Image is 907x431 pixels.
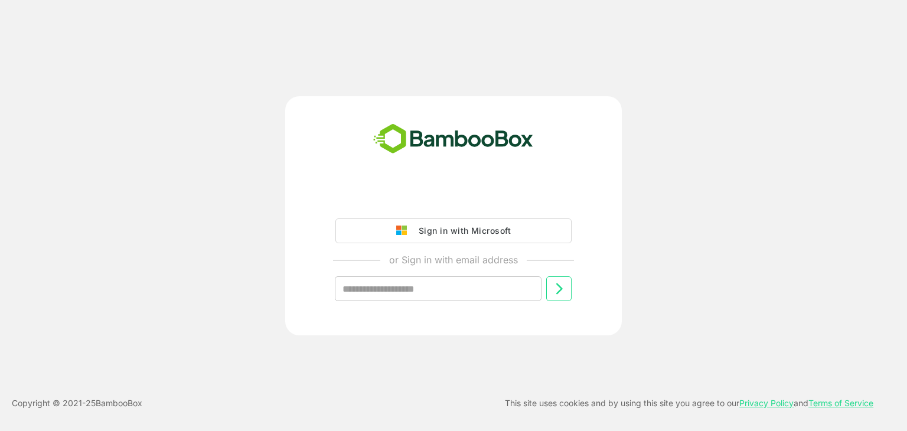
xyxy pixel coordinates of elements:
[329,185,578,211] iframe: Sign in with Google Button
[413,223,511,239] div: Sign in with Microsoft
[739,398,794,408] a: Privacy Policy
[396,226,413,236] img: google
[12,396,142,410] p: Copyright © 2021- 25 BambooBox
[808,398,873,408] a: Terms of Service
[389,253,518,267] p: or Sign in with email address
[367,120,540,159] img: bamboobox
[505,396,873,410] p: This site uses cookies and by using this site you agree to our and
